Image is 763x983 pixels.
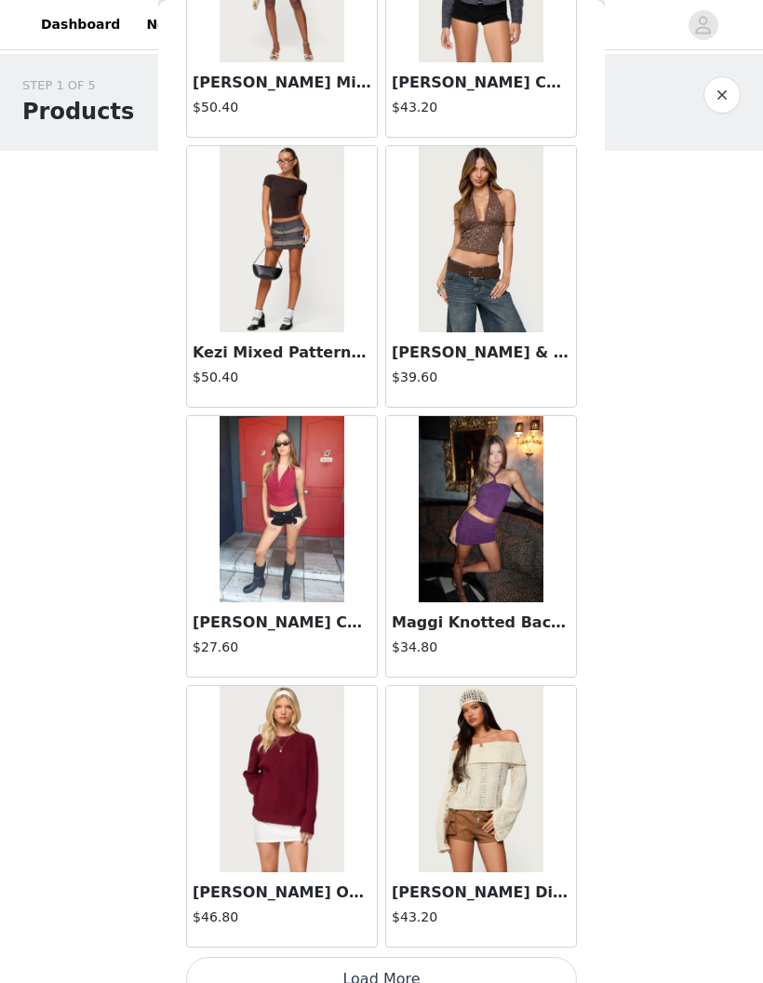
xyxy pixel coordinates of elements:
h4: $43.20 [392,908,570,927]
h3: [PERSON_NAME] Distressed Fold Over Knit Top [392,882,570,904]
h1: Products [22,95,134,128]
img: Kezi Mixed Pattern Tailored Mini Skirt [220,146,343,332]
h4: $27.60 [193,638,371,657]
h4: $46.80 [193,908,371,927]
h4: $50.40 [193,368,371,387]
img: Maggi Knotted Backless Mesh Top [419,416,542,602]
h3: [PERSON_NAME] Checkered Button Up Shirt [392,72,570,94]
h4: $43.20 [392,98,570,117]
h3: Maggi Knotted Backless Mesh Top [392,612,570,634]
img: Lavonne Oversized Knit Raglan Sweater [220,686,343,872]
h3: [PERSON_NAME] Cowl Neck Halter Top [193,612,371,634]
h4: $39.60 [392,368,570,387]
img: Irina Stud Cowl Neck Halter Top [220,416,343,602]
h4: $34.80 [392,638,570,657]
h3: [PERSON_NAME] & Grommet Halter Top [392,342,570,364]
h4: $50.40 [193,98,371,117]
h3: [PERSON_NAME] Oversized Knit Raglan Sweater [193,882,371,904]
a: Dashboard [30,4,131,46]
div: STEP 1 OF 5 [22,76,134,95]
img: Jackie Stud & Grommet Halter Top [419,146,542,332]
a: Networks [135,4,227,46]
div: avatar [694,10,712,40]
h3: [PERSON_NAME] Mini Skort [193,72,371,94]
img: Renna Distressed Fold Over Knit Top [419,686,542,872]
h3: Kezi Mixed Pattern Tailored Mini Skirt [193,342,371,364]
